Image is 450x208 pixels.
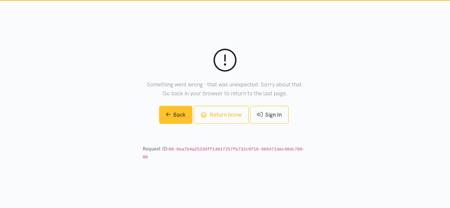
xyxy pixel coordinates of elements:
a: Sign In [250,106,289,124]
a: Back [159,106,193,124]
strong: Request ID: [143,146,169,152]
p: Something went wrong - that was unexpected. Sorry about that. Go back in your browser to return t... [143,80,307,98]
code: 00-6ea7b4a2533dff14017257fb732c9f16-966471dec48dc709-00 [143,147,305,160]
a: Return home [194,106,248,124]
